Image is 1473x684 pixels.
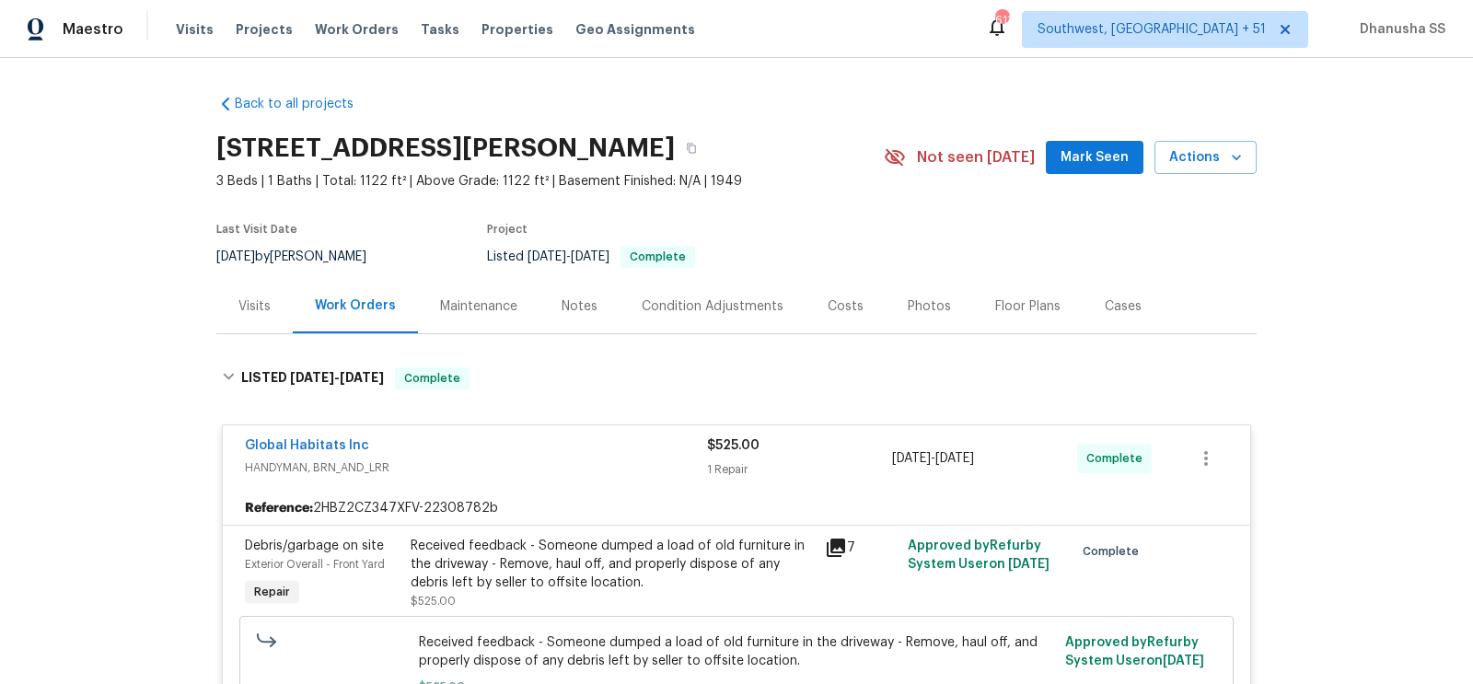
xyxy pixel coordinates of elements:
[245,539,384,552] span: Debris/garbage on site
[236,20,293,39] span: Projects
[421,23,459,36] span: Tasks
[216,250,255,263] span: [DATE]
[892,452,931,465] span: [DATE]
[63,20,123,39] span: Maestro
[419,633,1055,670] span: Received feedback - Someone dumped a load of old furniture in the driveway - Remove, haul off, an...
[575,20,695,39] span: Geo Assignments
[247,583,297,601] span: Repair
[315,20,399,39] span: Work Orders
[828,297,864,316] div: Costs
[241,367,384,389] h6: LISTED
[216,349,1257,408] div: LISTED [DATE]-[DATE]Complete
[995,11,1008,29] div: 611
[315,296,396,315] div: Work Orders
[223,492,1250,525] div: 2HBZ2CZ347XFV-22308782b
[1008,558,1050,571] span: [DATE]
[238,297,271,316] div: Visits
[216,95,393,113] a: Back to all projects
[245,439,369,452] a: Global Habitats Inc
[908,297,951,316] div: Photos
[176,20,214,39] span: Visits
[642,297,783,316] div: Condition Adjustments
[892,449,974,468] span: -
[908,539,1050,571] span: Approved by Refurby System User on
[571,250,609,263] span: [DATE]
[528,250,566,263] span: [DATE]
[411,596,456,607] span: $525.00
[917,148,1035,167] span: Not seen [DATE]
[562,297,597,316] div: Notes
[245,499,313,517] b: Reference:
[245,559,385,570] span: Exterior Overall - Front Yard
[487,250,695,263] span: Listed
[622,251,693,262] span: Complete
[440,297,517,316] div: Maintenance
[216,224,297,235] span: Last Visit Date
[411,537,814,592] div: Received feedback - Someone dumped a load of old furniture in the driveway - Remove, haul off, an...
[1163,655,1204,667] span: [DATE]
[1061,146,1129,169] span: Mark Seen
[216,172,884,191] span: 3 Beds | 1 Baths | Total: 1122 ft² | Above Grade: 1122 ft² | Basement Finished: N/A | 1949
[397,369,468,388] span: Complete
[707,460,892,479] div: 1 Repair
[528,250,609,263] span: -
[1038,20,1266,39] span: Southwest, [GEOGRAPHIC_DATA] + 51
[1065,636,1204,667] span: Approved by Refurby System User on
[1352,20,1445,39] span: Dhanusha SS
[995,297,1061,316] div: Floor Plans
[340,371,384,384] span: [DATE]
[216,246,389,268] div: by [PERSON_NAME]
[290,371,334,384] span: [DATE]
[1169,146,1242,169] span: Actions
[290,371,384,384] span: -
[1046,141,1143,175] button: Mark Seen
[245,458,707,477] span: HANDYMAN, BRN_AND_LRR
[1083,542,1146,561] span: Complete
[1086,449,1150,468] span: Complete
[935,452,974,465] span: [DATE]
[1105,297,1142,316] div: Cases
[675,132,708,165] button: Copy Address
[707,439,760,452] span: $525.00
[481,20,553,39] span: Properties
[487,224,528,235] span: Project
[1154,141,1257,175] button: Actions
[825,537,897,559] div: 7
[216,139,675,157] h2: [STREET_ADDRESS][PERSON_NAME]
